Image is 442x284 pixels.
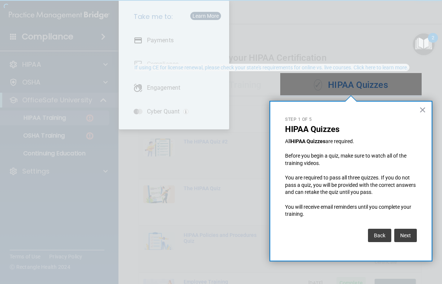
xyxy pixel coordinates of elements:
[285,204,417,218] p: You will receive email reminders until you complete your training.
[285,138,291,144] span: All
[394,229,417,242] button: Next
[314,231,433,261] iframe: Drift Widget Chat Controller
[285,174,417,196] p: You are required to pass all three quizzes. If you do not pass a quiz, you will be provided with ...
[285,116,417,123] p: Step 1 of 5
[285,125,417,134] p: HIPAA Quizzes
[285,152,417,167] p: Before you begin a quiz, make sure to watch all of the training videos.
[419,104,426,116] button: Close
[325,138,354,144] span: are required.
[368,229,391,242] button: Back
[291,138,325,144] strong: HIPAA Quizzes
